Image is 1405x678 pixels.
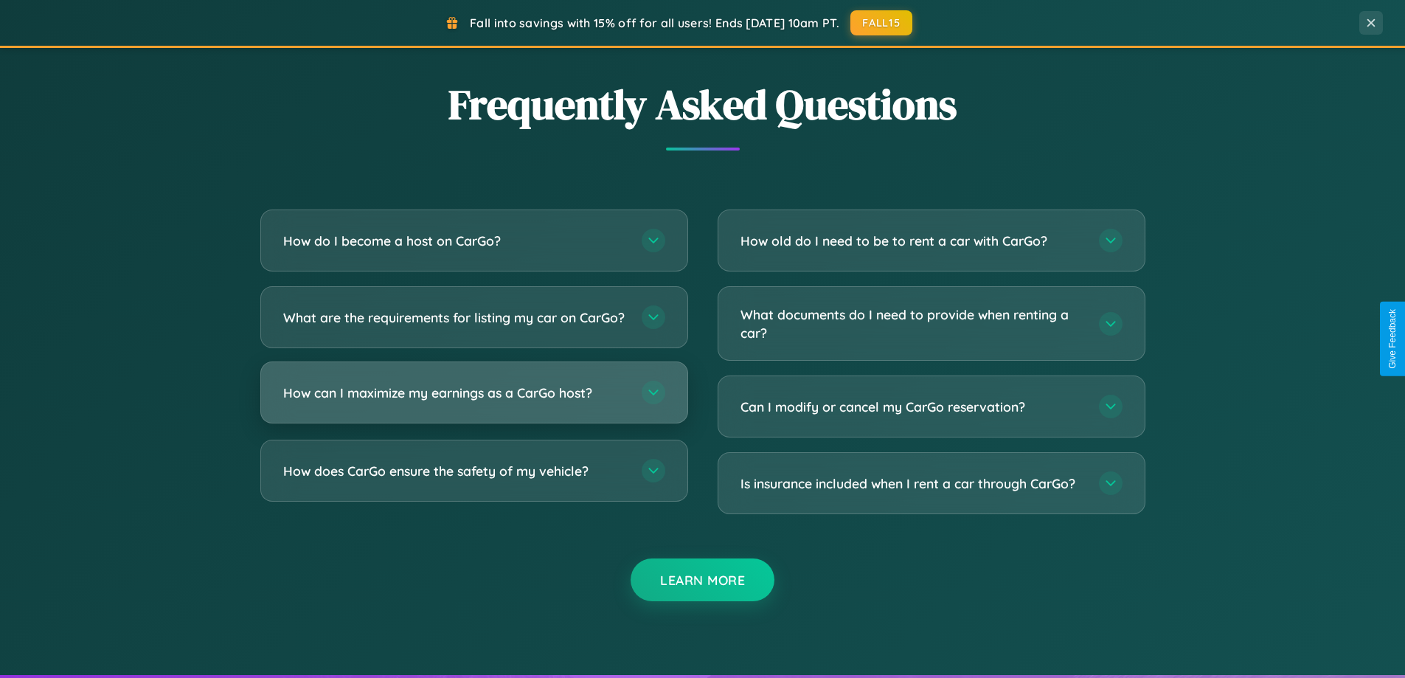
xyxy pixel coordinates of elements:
[283,462,627,480] h3: How does CarGo ensure the safety of my vehicle?
[283,232,627,250] h3: How do I become a host on CarGo?
[470,15,839,30] span: Fall into savings with 15% off for all users! Ends [DATE] 10am PT.
[740,398,1084,416] h3: Can I modify or cancel my CarGo reservation?
[631,558,774,601] button: Learn More
[283,384,627,402] h3: How can I maximize my earnings as a CarGo host?
[740,232,1084,250] h3: How old do I need to be to rent a car with CarGo?
[850,10,912,35] button: FALL15
[740,305,1084,342] h3: What documents do I need to provide when renting a car?
[1387,309,1398,369] div: Give Feedback
[740,474,1084,493] h3: Is insurance included when I rent a car through CarGo?
[260,76,1145,133] h2: Frequently Asked Questions
[283,308,627,327] h3: What are the requirements for listing my car on CarGo?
